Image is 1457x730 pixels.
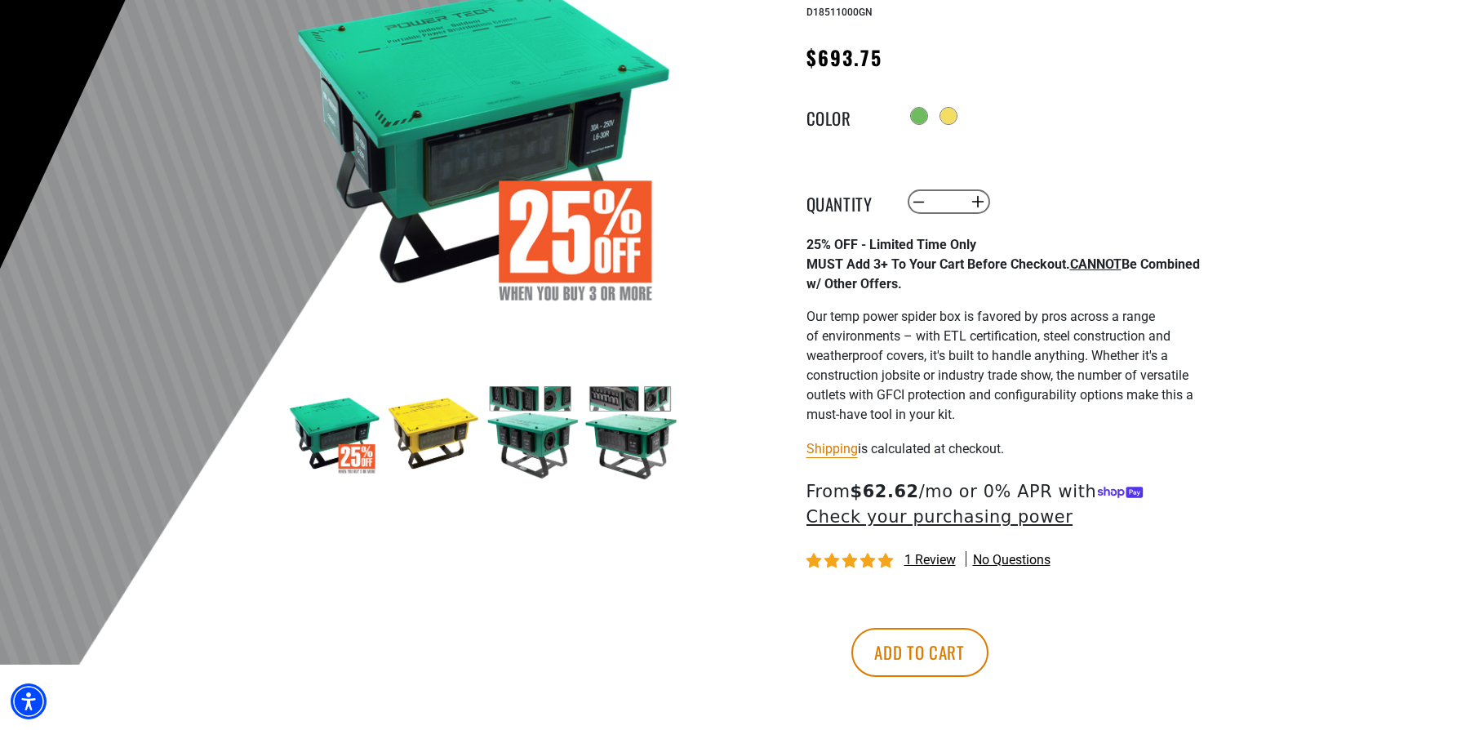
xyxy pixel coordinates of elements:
div: Page 1 [806,235,1206,425]
legend: Color [806,105,888,127]
span: Our temp power spider box is favored by pros across a range of environments – with ETL certificat... [806,309,1193,422]
img: green [584,385,678,480]
img: yellow [386,385,481,480]
strong: MUST Add 3+ To Your Cart Before Checkout. Be Combined w/ Other Offers. [806,256,1200,292]
strong: 25% OFF - Limited Time Only [806,237,976,252]
button: Add to cart [851,628,988,677]
span: CANNOT [1070,256,1122,272]
span: $693.75 [806,42,883,72]
img: green [485,385,580,480]
div: Accessibility Menu [11,683,47,719]
span: D18511000GN [806,7,873,18]
a: Shipping [806,441,858,456]
span: 1 review [904,552,956,568]
span: 5.00 stars [806,554,896,569]
div: is calculated at checkout. [806,438,1206,460]
span: No questions [973,551,1051,569]
label: Quantity [806,191,888,212]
